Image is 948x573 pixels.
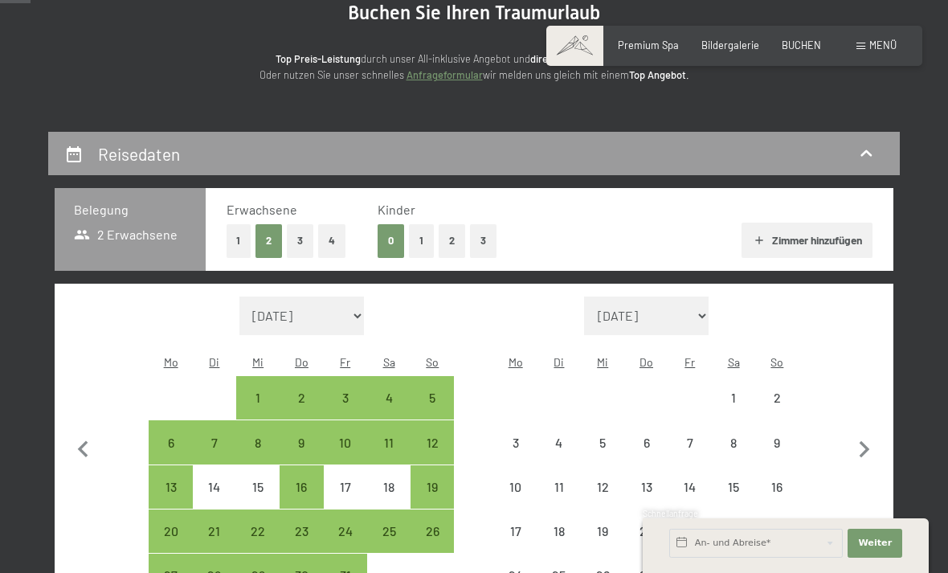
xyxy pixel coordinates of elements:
[755,376,799,420] div: Anreise nicht möglich
[149,465,192,509] div: Anreise möglich
[193,465,236,509] div: Anreise nicht möglich
[770,355,783,369] abbr: Sonntag
[581,465,624,509] div: Wed Nov 12 2025
[281,481,321,521] div: 16
[411,376,454,420] div: Anreise möglich
[324,376,367,420] div: Anreise möglich
[369,481,409,521] div: 18
[149,465,192,509] div: Mon Oct 13 2025
[287,224,313,257] button: 3
[757,481,797,521] div: 16
[668,420,712,464] div: Anreise nicht möglich
[439,224,465,257] button: 2
[757,391,797,432] div: 2
[581,510,624,553] div: Anreise nicht möglich
[782,39,821,51] a: BUCHEN
[624,420,668,464] div: Anreise nicht möglich
[252,355,264,369] abbr: Mittwoch
[470,224,496,257] button: 3
[280,510,323,553] div: Thu Oct 23 2025
[496,436,536,477] div: 3
[280,510,323,553] div: Anreise möglich
[712,420,755,464] div: Sat Nov 08 2025
[236,376,280,420] div: Anreise möglich
[713,391,754,432] div: 1
[582,481,623,521] div: 12
[494,510,537,553] div: Mon Nov 17 2025
[378,202,415,217] span: Kinder
[755,376,799,420] div: Sun Nov 02 2025
[755,420,799,464] div: Sun Nov 09 2025
[324,465,367,509] div: Fri Oct 17 2025
[668,465,712,509] div: Fri Nov 14 2025
[411,420,454,464] div: Sun Oct 12 2025
[193,420,236,464] div: Tue Oct 07 2025
[530,52,594,65] strong: direkt buchen
[412,525,452,565] div: 26
[742,223,872,258] button: Zimmer hinzufügen
[324,420,367,464] div: Fri Oct 10 2025
[236,510,280,553] div: Wed Oct 22 2025
[496,525,536,565] div: 17
[193,510,236,553] div: Tue Oct 21 2025
[537,420,581,464] div: Tue Nov 04 2025
[712,465,755,509] div: Sat Nov 15 2025
[378,224,404,257] button: 0
[281,436,321,477] div: 9
[537,510,581,553] div: Anreise nicht möglich
[581,510,624,553] div: Wed Nov 19 2025
[236,420,280,464] div: Anreise möglich
[582,436,623,477] div: 5
[367,376,411,420] div: Sat Oct 04 2025
[340,355,350,369] abbr: Freitag
[149,420,192,464] div: Mon Oct 06 2025
[280,465,323,509] div: Anreise möglich
[412,481,452,521] div: 19
[193,465,236,509] div: Tue Oct 14 2025
[150,481,190,521] div: 13
[276,52,361,65] strong: Top Preis-Leistung
[581,420,624,464] div: Anreise nicht möglich
[848,529,902,558] button: Weiter
[367,510,411,553] div: Sat Oct 25 2025
[712,376,755,420] div: Sat Nov 01 2025
[494,465,537,509] div: Anreise nicht möglich
[582,525,623,565] div: 19
[98,144,180,164] h2: Reisedaten
[494,510,537,553] div: Anreise nicht möglich
[668,465,712,509] div: Anreise nicht möglich
[412,391,452,432] div: 5
[150,525,190,565] div: 20
[626,525,666,565] div: 20
[537,510,581,553] div: Tue Nov 18 2025
[383,355,395,369] abbr: Samstag
[238,481,278,521] div: 15
[537,465,581,509] div: Anreise nicht möglich
[581,465,624,509] div: Anreise nicht möglich
[755,465,799,509] div: Anreise nicht möglich
[193,420,236,464] div: Anreise möglich
[581,420,624,464] div: Wed Nov 05 2025
[639,355,653,369] abbr: Donnerstag
[494,465,537,509] div: Mon Nov 10 2025
[509,355,523,369] abbr: Montag
[537,420,581,464] div: Anreise nicht möglich
[409,224,434,257] button: 1
[280,376,323,420] div: Anreise möglich
[149,510,192,553] div: Mon Oct 20 2025
[281,525,321,565] div: 23
[554,355,564,369] abbr: Dienstag
[74,226,178,244] span: 2 Erwachsene
[701,39,759,51] a: Bildergalerie
[643,509,698,518] span: Schnellanfrage
[411,465,454,509] div: Anreise möglich
[412,436,452,477] div: 12
[324,510,367,553] div: Anreise möglich
[539,481,579,521] div: 11
[411,420,454,464] div: Anreise möglich
[757,436,797,477] div: 9
[149,420,192,464] div: Anreise möglich
[494,420,537,464] div: Anreise nicht möglich
[325,391,366,432] div: 3
[367,465,411,509] div: Sat Oct 18 2025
